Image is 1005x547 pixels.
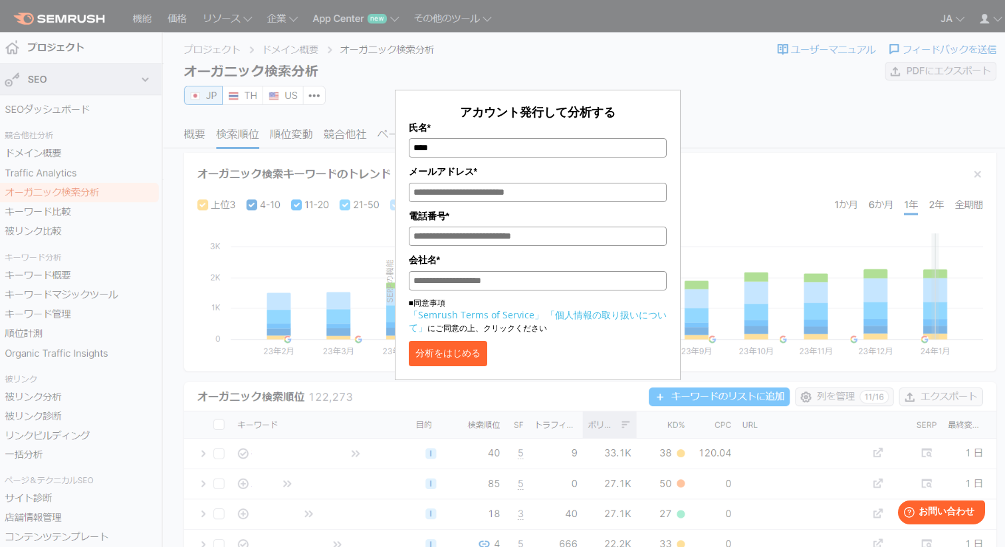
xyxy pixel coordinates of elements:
label: 電話番号* [409,209,667,223]
iframe: Help widget launcher [887,495,990,532]
a: 「個人情報の取り扱いについて」 [409,308,667,334]
a: 「Semrush Terms of Service」 [409,308,544,321]
p: ■同意事項 にご同意の上、クリックください [409,297,667,334]
span: アカウント発行して分析する [460,104,615,120]
button: 分析をはじめる [409,341,487,366]
label: メールアドレス* [409,164,667,179]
